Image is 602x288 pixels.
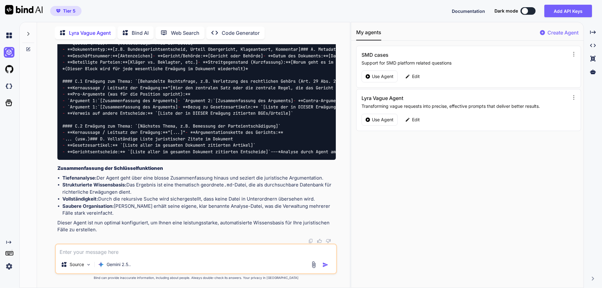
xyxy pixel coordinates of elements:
[263,53,266,59] span: -
[67,143,118,148] span: **Gesetzesartikel:**
[494,8,518,14] span: Dark mode
[362,103,566,109] p: Transforming vague requests into precise, effective prompts that deliver better results.
[62,53,65,59] span: -
[55,275,337,280] p: Bind can provide inaccurate information, including about people. Always double-check its answers....
[67,98,100,103] span: `Argument 1:`
[326,238,331,243] img: dislike
[62,149,65,154] span: -
[70,261,84,268] p: Source
[178,104,180,110] span: -
[86,262,91,267] img: Pick Models
[412,117,420,123] p: Edit
[56,9,61,13] img: premium
[50,6,82,16] button: premiumTier 5
[178,98,180,103] span: -
[268,53,328,59] span: **Datum des Dokuments:**
[69,29,111,37] p: Lyra Vague Agent
[62,98,65,103] span: -
[298,98,451,103] span: **Contra-Argumente (was dagegen spricht / abgewogen wurde):**
[62,203,114,209] strong: Saubere Organisation:
[67,104,100,110] span: `Argument 1:`
[62,111,65,116] span: -
[171,29,199,37] p: Web Search
[158,53,208,59] span: **Gericht/Behörde:**
[62,182,126,188] strong: Strukturierte Wissensbasis:
[62,104,65,110] span: -
[547,29,578,36] p: Create Agent
[128,149,271,154] span: `[Liste aller im gesamten Dokument zitierten Entscheide]`
[224,182,232,188] code: .md
[544,5,592,17] button: Add API Keys
[203,60,291,65] span: **Streitgegenstand (Kurzfassung):**
[183,104,258,110] span: **Bezug zu Gesetzesartikeln:**
[153,53,155,59] span: -
[107,261,131,268] p: Gemini 2.5..
[67,53,118,59] span: **Geschäftsnummer:**
[362,94,505,102] h3: Lyra Vague Agent
[67,111,153,116] span: **Verweis auf andere Entscheide:**
[198,60,200,65] span: -
[372,117,393,123] p: Use Agent
[63,8,76,14] span: Tier 5
[4,81,14,92] img: darkCloudIdeIcon
[362,51,505,59] h3: SMD cases
[67,85,168,91] span: **Kernaussage / Leitsatz der Erwägung:**
[62,181,336,196] li: Das Ergebnis ist eine thematisch geordnete -Datei, die als durchsuchbare Datenbank für richterlic...
[4,30,14,41] img: chat
[98,261,104,268] img: Gemini 2.5 Pro
[132,29,149,37] p: Bind AI
[362,60,566,66] p: Support for SMD platform related questions
[222,29,260,37] p: Code Generator
[372,73,393,80] p: Use Agent
[5,5,43,14] img: Bind AI
[356,29,381,40] button: My agents
[155,111,293,116] span: `[Liste der in DIESER Erwägung zitierten BGEs/Urteile]`
[62,47,65,52] span: -
[62,196,336,203] li: Durch die rekursive Suche wird sichergestellt, dass keine Datei in Unterordnern übersehen wird.
[412,73,420,80] p: Edit
[67,60,128,65] span: **Beteiligte Parteien:**
[62,123,281,129] span: #### C.2 Erwägung zum Thema: `[Nächstes Thema, z.B. Bemessung der Parteientschädigung]`
[62,91,65,97] span: -
[301,47,341,52] span: ### A. Metadaten
[62,175,97,181] strong: Tiefenanalyse:
[452,8,485,14] button: Documentation
[293,98,296,103] span: -
[57,165,163,171] strong: Zusammenfassung der Schlüsselfunktionen
[57,219,336,233] p: Dieser Agent ist nun optimal konfiguriert, um Ihnen eine leistungsstarke, automatisierte Wissensb...
[62,60,65,65] span: -
[62,130,65,135] span: -
[62,203,336,217] li: [PERSON_NAME] erhält seine eigene, klar benannte Analyse-Datei, was die Verwaltung mehrerer Fälle...
[183,98,215,103] span: `Argument 2:`
[62,196,98,202] strong: Vollständigkeit:
[261,104,499,110] span: `[Liste der in DIESER Erwägung zentralen Artikel, z.B. Art. 29 Abs. 2 BV, Art. 6 Ziff. 1 EMRK]`
[62,136,65,142] span: -
[317,238,322,243] img: like
[4,47,14,58] img: ai-studio
[308,238,313,243] img: copy
[278,149,383,154] span: *Analyse durch Agent am [Aktuelles Datum]*
[67,91,190,97] span: **Pro-Argumente (was für die Position spricht):**
[62,66,248,71] span: *(Dieser Block wird für jede wesentliche Erwägung im Dokument wiederholt)*
[67,149,125,154] span: **Gerichtsentscheide:**
[62,79,351,84] span: #### C.1 Erwägung zum Thema: `[Behandelte Rechtsfrage, z.B. Verletzung des rechtlichen Gehörs (Ar...
[322,262,329,268] img: icon
[62,175,336,182] li: Der Agent geht über eine blosse Zusammenfassung hinaus und seziert die juristische Argumentation.
[67,130,168,135] span: **Kernaussage / Leitsatz der Erwägung:**
[190,130,283,135] span: **Argumentationskette des Gerichts:**
[62,143,65,148] span: -
[185,130,188,135] span: -
[120,143,256,148] span: `[Liste aller im gesamten Dokument zitierten Artikel]`
[310,261,317,268] img: attachment
[4,261,14,272] img: settings
[62,85,65,91] span: -
[4,64,14,75] img: githubLight
[90,136,233,142] span: ### D. Vollständige Liste juristischer Zitate im Dokument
